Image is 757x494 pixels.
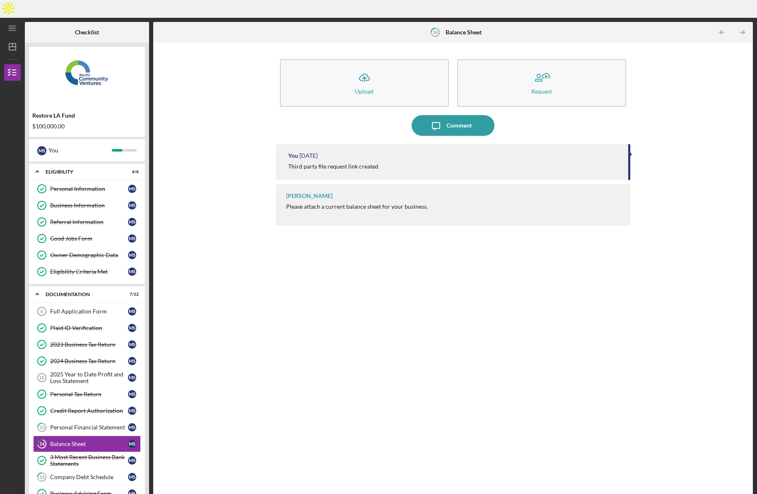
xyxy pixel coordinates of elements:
div: Company Debt Schedule [50,474,128,480]
div: Referral Information [50,219,128,225]
button: Upload [280,59,449,107]
b: Balance Sheet [446,29,482,36]
div: M S [128,218,136,226]
time: 2025-09-25 19:39 [299,152,318,159]
div: M S [128,201,136,210]
tspan: 6 [41,309,43,314]
div: Credit Report Authorization [50,407,128,414]
div: M S [128,440,136,448]
div: You [288,152,298,159]
a: Business InformationMS [33,197,141,214]
div: M S [128,185,136,193]
a: Personal InformationMS [33,181,141,197]
div: M S [128,324,136,332]
div: 2025 Year to Date Profit and Loss Statement [50,371,128,384]
a: Personal Tax ReturnMS [33,386,141,402]
tspan: 14 [432,30,438,35]
div: Third party file request link created [288,163,378,170]
div: Full Application Form [50,308,128,315]
b: Checklist [75,29,99,36]
tspan: 14 [39,441,45,447]
a: Plaid ID VerificationMS [33,320,141,336]
div: M S [128,307,136,316]
div: 2023 Business Tax Return [50,341,128,348]
a: Credit Report AuthorizationMS [33,402,141,419]
a: Good Jobs FormMS [33,230,141,247]
div: 6 / 6 [124,169,139,174]
a: 102025 Year to Date Profit and Loss StatementMS [33,369,141,386]
div: $100,000.00 [32,123,142,130]
div: [PERSON_NAME] [286,193,333,199]
tspan: 10 [39,375,44,380]
div: Documentation [46,292,118,297]
a: 3 Most Recent Business Bank StatementsMS [33,452,141,469]
div: M S [128,390,136,398]
div: M S [128,374,136,382]
div: Eligibility Criteria Met [50,268,128,275]
div: M S [128,340,136,349]
div: M S [128,234,136,243]
div: Good Jobs Form [50,235,128,242]
div: M S [128,357,136,365]
div: Personal Information [50,186,128,192]
a: 6Full Application FormMS [33,303,141,320]
div: M S [128,407,136,415]
div: Request [531,88,552,94]
a: 2024 Business Tax ReturnMS [33,353,141,369]
div: Owner Demographic Data [50,252,128,258]
a: Referral InformationMS [33,214,141,230]
tspan: 13 [39,425,44,430]
div: Eligibility [46,169,118,174]
div: Plaid ID Verification [50,325,128,331]
div: Personal Tax Return [50,391,128,398]
button: Request [457,59,626,107]
a: 2023 Business Tax ReturnMS [33,336,141,353]
a: 16Company Debt ScheduleMS [33,469,141,485]
a: 14Balance SheetMS [33,436,141,452]
div: Personal Financial Statement [50,424,128,431]
div: M S [128,456,136,465]
div: M S [128,251,136,259]
div: M S [37,146,46,155]
div: Business Information [50,202,128,209]
div: Please attach a current balance sheet for your business. [286,203,428,210]
button: Comment [412,115,494,136]
div: Balance Sheet [50,441,128,447]
div: Comment [446,115,472,136]
div: Upload [355,88,374,94]
tspan: 16 [39,475,45,480]
div: Restore LA Fund [32,112,142,119]
img: Product logo [29,51,145,101]
div: 2024 Business Tax Return [50,358,128,364]
div: M S [128,423,136,431]
div: You [48,143,112,157]
div: M S [128,473,136,481]
div: 7 / 12 [124,292,139,297]
a: 13Personal Financial StatementMS [33,419,141,436]
div: 3 Most Recent Business Bank Statements [50,454,128,467]
div: M S [128,267,136,276]
a: Eligibility Criteria MetMS [33,263,141,280]
a: Owner Demographic DataMS [33,247,141,263]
